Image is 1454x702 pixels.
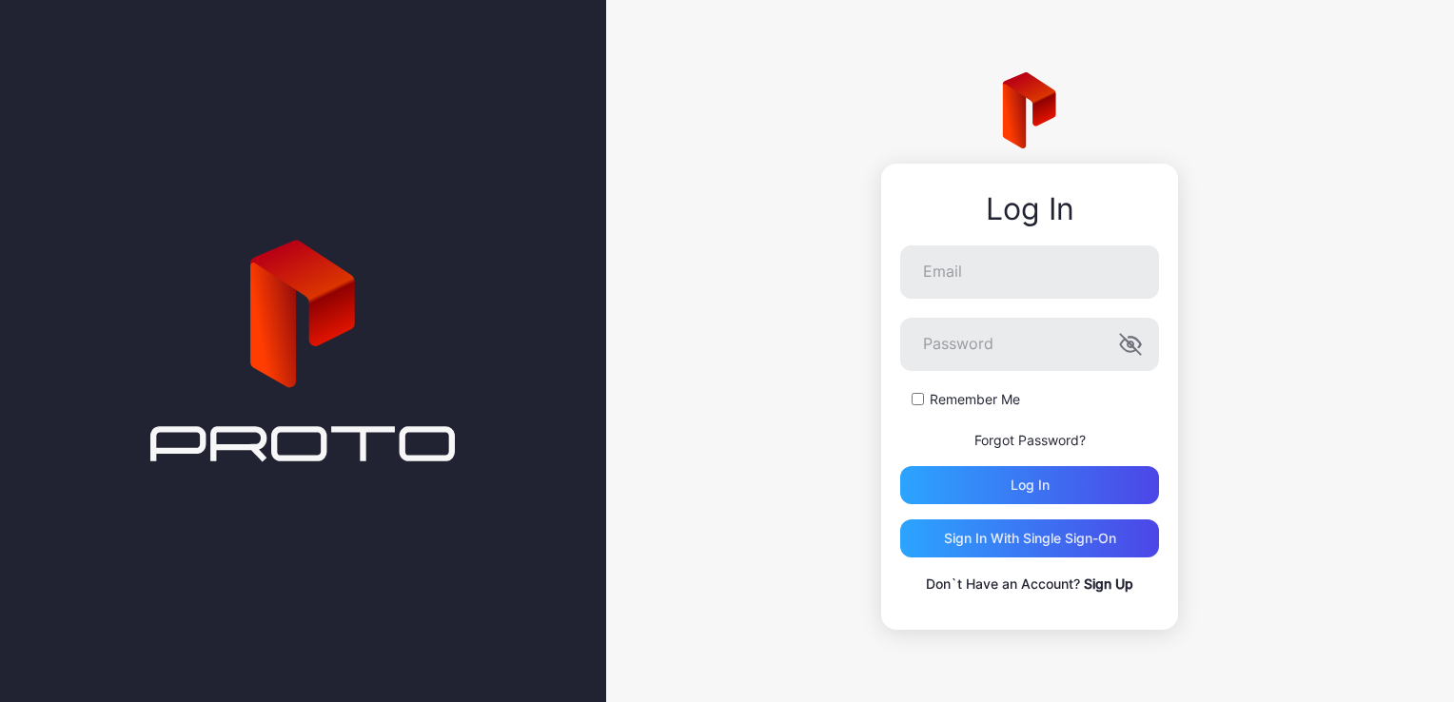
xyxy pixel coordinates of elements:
div: Sign in With Single Sign-On [944,531,1116,546]
p: Don`t Have an Account? [900,573,1159,595]
label: Remember Me [930,390,1020,409]
div: Log in [1011,478,1050,493]
input: Password [900,318,1159,371]
button: Password [1119,333,1142,356]
a: Forgot Password? [974,432,1086,448]
a: Sign Up [1084,575,1133,592]
button: Sign in With Single Sign-On [900,519,1159,557]
div: Log In [900,192,1159,226]
button: Log in [900,466,1159,504]
input: Email [900,245,1159,299]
